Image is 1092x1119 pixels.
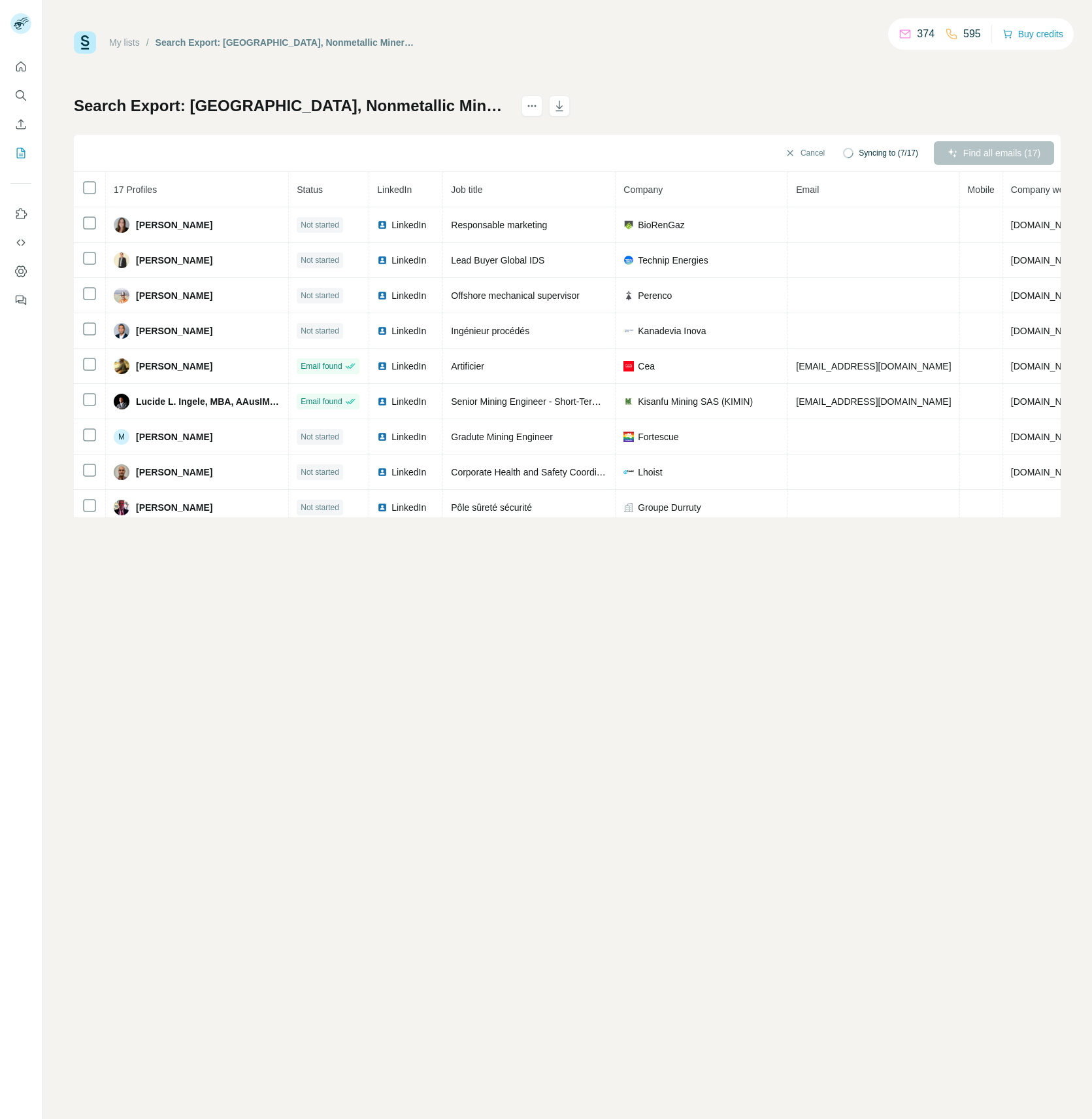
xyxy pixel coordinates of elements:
[963,26,981,42] p: 595
[301,466,339,478] span: Not started
[796,361,951,371] span: [EMAIL_ADDRESS][DOMAIN_NAME]
[10,112,31,136] button: Enrich CSV
[114,500,129,515] img: Avatar
[623,184,663,195] span: Company
[109,37,140,48] a: My lists
[377,432,388,442] img: LinkedIn logo
[451,255,544,266] span: Lead Buyer Global IDS
[114,358,129,374] img: Avatar
[451,396,660,407] span: Senior Mining Engineer - Short-Term Mine Planning
[917,26,935,42] p: 374
[391,501,426,514] span: LinkedIn
[10,288,31,312] button: Feedback
[1011,432,1084,442] span: [DOMAIN_NAME]
[451,502,532,513] span: Pôle sûreté sécurité
[1011,326,1084,336] span: [DOMAIN_NAME]
[391,360,426,373] span: LinkedIn
[377,290,388,301] img: LinkedIn logo
[391,218,426,232] span: LinkedIn
[638,466,662,479] span: Lhoist
[301,325,339,337] span: Not started
[623,255,634,266] img: company-logo
[114,288,129,303] img: Avatar
[377,467,388,477] img: LinkedIn logo
[136,289,212,302] span: [PERSON_NAME]
[136,360,212,373] span: [PERSON_NAME]
[297,184,323,195] span: Status
[391,395,426,408] span: LinkedIn
[623,326,634,336] img: company-logo
[301,431,339,443] span: Not started
[301,290,339,301] span: Not started
[638,324,706,337] span: Kanadevia Inova
[377,255,388,266] img: LinkedIn logo
[776,141,834,165] button: Cancel
[10,84,31,107] button: Search
[638,254,708,267] span: Technip Energies
[859,147,918,159] span: Syncing to (7/17)
[1011,290,1084,301] span: [DOMAIN_NAME]
[114,429,129,445] div: M
[1011,467,1084,477] span: [DOMAIN_NAME]
[623,361,634,371] img: company-logo
[301,219,339,231] span: Not started
[623,290,634,301] img: company-logo
[796,184,819,195] span: Email
[1011,184,1084,195] span: Company website
[114,217,129,233] img: Avatar
[623,467,634,477] img: company-logo
[136,501,212,514] span: [PERSON_NAME]
[377,184,412,195] span: LinkedIn
[1011,255,1084,266] span: [DOMAIN_NAME]
[451,432,553,442] span: Gradute Mining Engineer
[968,184,995,195] span: Mobile
[114,323,129,339] img: Avatar
[377,220,388,230] img: LinkedIn logo
[377,502,388,513] img: LinkedIn logo
[391,466,426,479] span: LinkedIn
[451,326,529,336] span: Ingénieur procédés
[377,361,388,371] img: LinkedIn logo
[796,396,951,407] span: [EMAIL_ADDRESS][DOMAIN_NAME]
[136,324,212,337] span: [PERSON_NAME]
[451,220,547,230] span: Responsable marketing
[638,501,701,514] span: Groupe Durruty
[10,231,31,254] button: Use Surfe API
[301,502,339,513] span: Not started
[451,467,617,477] span: Corporate Health and Safety Coordinator
[136,430,212,443] span: [PERSON_NAME]
[638,360,655,373] span: Cea
[136,254,212,267] span: [PERSON_NAME]
[10,141,31,165] button: My lists
[10,55,31,78] button: Quick start
[1011,220,1084,230] span: [DOMAIN_NAME]
[623,396,634,407] img: company-logo
[301,360,342,372] span: Email found
[377,326,388,336] img: LinkedIn logo
[156,36,415,49] div: Search Export: [GEOGRAPHIC_DATA], Nonmetallic Mineral Mining, Metal Ore Mining, Oil Extraction, N...
[114,394,129,409] img: Avatar
[10,202,31,226] button: Use Surfe on LinkedIn
[638,289,672,302] span: Perenco
[1011,361,1084,371] span: [DOMAIN_NAME]
[377,396,388,407] img: LinkedIn logo
[623,220,634,230] img: company-logo
[638,430,678,443] span: Fortescue
[301,254,339,266] span: Not started
[638,218,685,232] span: BioRenGaz
[391,254,426,267] span: LinkedIn
[1011,396,1084,407] span: [DOMAIN_NAME]
[391,430,426,443] span: LinkedIn
[74,31,96,54] img: Surfe Logo
[451,290,580,301] span: Offshore mechanical supervisor
[623,432,634,442] img: company-logo
[1002,25,1063,43] button: Buy credits
[136,395,280,408] span: Lucide L. Ingele, MBA, AAusIMM(NP)
[136,466,212,479] span: [PERSON_NAME]
[136,218,212,232] span: [PERSON_NAME]
[521,95,542,116] button: actions
[301,396,342,407] span: Email found
[114,464,129,480] img: Avatar
[638,395,753,408] span: Kisanfu Mining SAS (KIMIN)
[10,260,31,283] button: Dashboard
